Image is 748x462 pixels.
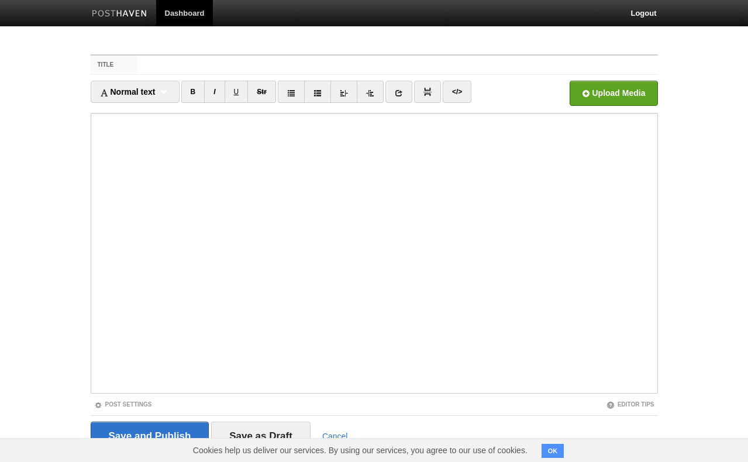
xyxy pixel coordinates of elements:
[211,422,311,451] input: Save as Draft
[181,439,539,462] span: Cookies help us deliver our services. By using our services, you agree to our use of cookies.
[94,401,152,408] a: Post Settings
[91,422,209,451] input: Save and Publish
[204,81,225,103] a: I
[322,432,348,441] a: Cancel
[606,401,654,408] a: Editor Tips
[247,81,276,103] a: Str
[443,81,471,103] a: </>
[257,88,267,96] del: Str
[181,81,205,103] a: B
[225,81,249,103] a: U
[423,88,432,96] img: pagebreak-icon.png
[542,444,564,458] button: OK
[91,56,138,74] label: Title
[92,10,147,19] img: Posthaven-bar
[100,87,156,96] span: Normal text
